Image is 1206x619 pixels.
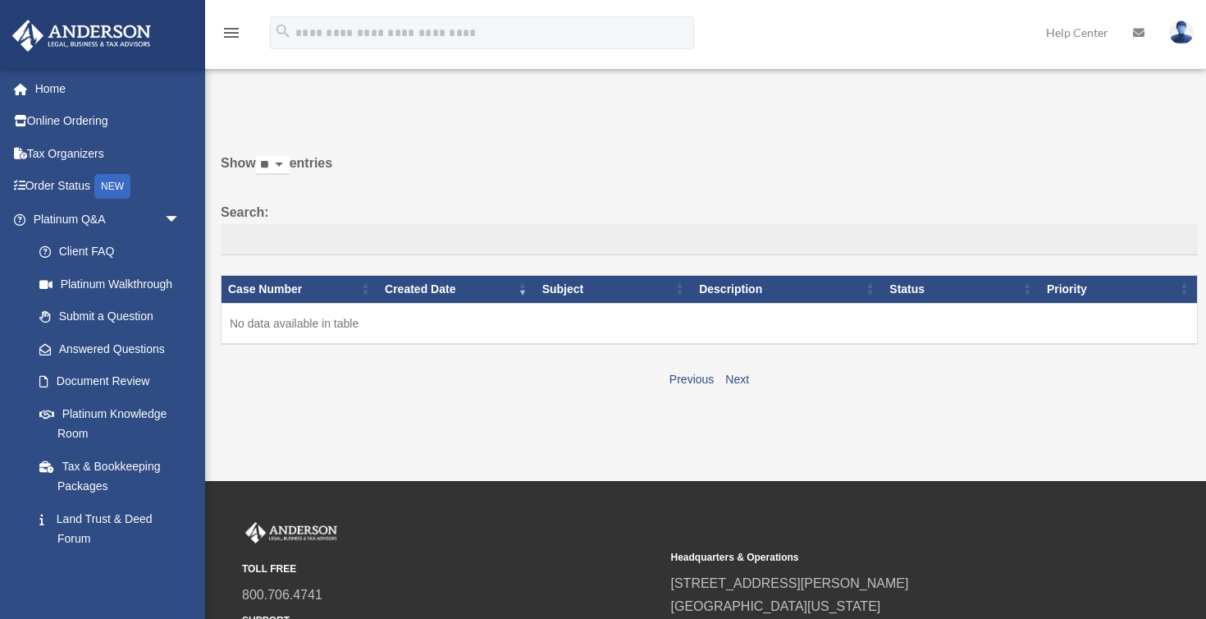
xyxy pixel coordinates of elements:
a: Platinum Q&Aarrow_drop_down [11,203,197,236]
a: Land Trust & Deed Forum [23,502,197,555]
th: Priority: activate to sort column ascending [1040,275,1198,303]
a: Document Review [23,365,197,398]
a: Home [11,72,205,105]
label: Show entries [221,152,1198,191]
img: Anderson Advisors Platinum Portal [7,20,156,52]
th: Description: activate to sort column ascending [692,275,883,303]
i: search [274,22,292,40]
label: Search: [221,201,1198,255]
a: Order StatusNEW [11,170,205,204]
input: Search: [221,224,1198,255]
div: NEW [94,174,130,199]
a: Next [725,373,749,386]
a: Tax & Bookkeeping Packages [23,450,197,502]
a: Platinum Walkthrough [23,268,197,300]
a: menu [222,29,241,43]
a: Platinum Knowledge Room [23,397,197,450]
a: [STREET_ADDRESS][PERSON_NAME] [671,576,909,590]
a: Online Ordering [11,105,205,138]
a: Portal Feedback [23,555,197,588]
img: Anderson Advisors Platinum Portal [242,522,340,543]
a: [GEOGRAPHIC_DATA][US_STATE] [671,599,881,613]
span: arrow_drop_down [164,203,197,236]
a: 800.706.4741 [242,588,322,602]
a: Previous [669,373,714,386]
th: Status: activate to sort column ascending [883,275,1040,303]
select: Showentries [256,156,290,175]
img: User Pic [1169,21,1194,44]
a: Tax Organizers [11,137,205,170]
a: Client FAQ [23,236,197,268]
small: TOLL FREE [242,561,660,578]
a: Submit a Question [23,300,197,333]
th: Subject: activate to sort column ascending [536,275,693,303]
th: Created Date: activate to sort column ascending [378,275,536,303]
i: menu [222,23,241,43]
td: No data available in table [222,303,1198,344]
small: Headquarters & Operations [671,549,1089,566]
th: Case Number: activate to sort column ascending [222,275,379,303]
a: Answered Questions [23,332,189,365]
